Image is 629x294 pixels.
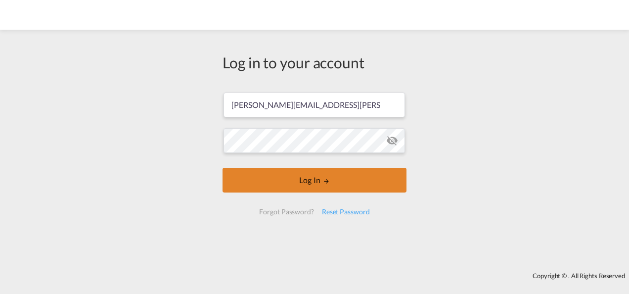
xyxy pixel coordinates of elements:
[224,93,405,117] input: Enter email/phone number
[255,203,317,221] div: Forgot Password?
[318,203,374,221] div: Reset Password
[223,168,406,193] button: LOGIN
[223,52,406,73] div: Log in to your account
[386,135,398,147] md-icon: icon-eye-off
